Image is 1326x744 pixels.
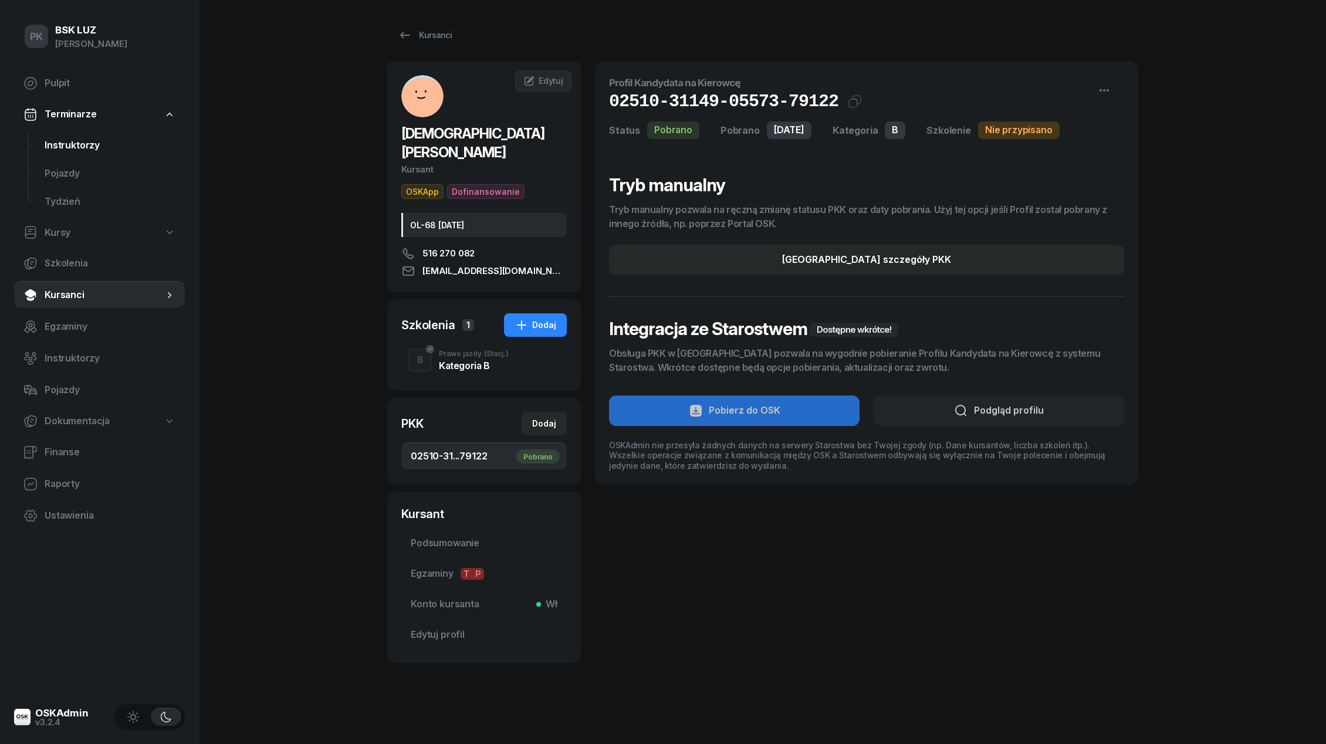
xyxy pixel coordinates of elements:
[35,131,185,160] a: Instruktorzy
[14,249,185,278] a: Szkolenia
[35,718,89,726] div: v3.2.4
[401,184,525,199] button: OSKAppDofinansowanie
[401,246,567,261] a: 516 270 082
[774,123,804,138] span: [DATE]
[398,28,452,42] div: Kursanci
[45,256,175,271] span: Szkolenia
[609,318,1124,339] h1: Integracja ze Starostwem
[401,590,567,618] a: Konto kursantaWł
[516,449,560,464] div: Pobrano
[515,70,571,92] a: Edytuj
[782,252,951,268] div: [GEOGRAPHIC_DATA] szczegóły PKK
[439,350,509,357] div: Prawo jazdy
[55,36,127,52] div: [PERSON_NAME]
[609,91,838,112] h1: 02510-31149-05573-79122
[45,319,175,334] span: Egzaminy
[885,121,905,139] div: B
[14,313,185,341] a: Egzaminy
[45,414,110,429] span: Dokumentacja
[412,350,428,370] div: B
[14,69,185,97] a: Pulpit
[609,440,1124,471] p: OSKAdmin nie przesyła żadnych danych na serwery Starostwa bez Twojej zgody (np. Dane kursantów, l...
[45,138,175,153] span: Instruktorzy
[401,506,567,522] div: Kursant
[14,408,185,435] a: Dokumentacja
[439,361,509,370] div: Kategoria B
[401,317,455,333] div: Szkolenia
[14,438,185,466] a: Finanse
[45,76,175,91] span: Pulpit
[461,568,472,580] span: T
[14,219,185,246] a: Kursy
[401,415,424,432] div: PKK
[35,188,185,216] a: Tydzień
[401,529,567,557] a: Podsumowanie
[45,508,175,523] span: Ustawienia
[14,502,185,530] a: Ustawienia
[647,121,699,139] div: Pobrano
[401,162,567,177] div: Kursant
[45,383,175,398] span: Pojazdy
[609,174,1124,195] h1: Tryb manualny
[609,346,1124,374] p: Obsługa PKK w [GEOGRAPHIC_DATA] pozwala na wygodnie pobieranie Profilu Kandydata na Kierowcę z sy...
[401,184,444,199] span: OSKApp
[411,597,557,612] span: Konto kursanta
[720,123,760,137] div: Pobrano
[462,319,474,331] span: 1
[35,708,89,718] div: OSKAdmin
[411,449,557,464] span: 02510-31...79122
[539,76,563,86] span: Edytuj
[45,445,175,460] span: Finanse
[401,621,567,649] a: Edytuj profil
[411,536,557,551] span: Podsumowanie
[14,376,185,404] a: Pojazdy
[609,202,1124,231] p: Tryb manualny pozwala na ręczną zmianę statusu PKK oraz daty pobrania. Użyj tej opcji jeśli Profi...
[609,75,1124,91] h4: Profil Kandydata na Kierowcę
[14,281,185,309] a: Kursanci
[504,313,567,337] button: Dodaj
[55,25,127,35] div: BSK LUZ
[35,160,185,188] a: Pojazdy
[14,709,31,725] img: logo-xs@2x.png
[926,123,971,137] div: Szkolenie
[45,194,175,209] span: Tydzień
[45,476,175,492] span: Raporty
[408,349,432,372] button: B
[411,627,557,642] span: Edytuj profil
[401,442,567,471] a: 02510-31...79122Pobrano
[422,246,475,261] span: 516 270 082
[401,344,567,377] button: BPrawo jazdy(Stacj.)Kategoria B
[472,568,484,580] span: P
[401,560,567,588] a: EgzaminyTP
[45,225,70,241] span: Kursy
[45,351,175,366] span: Instruktorzy
[387,23,462,47] a: Kursanci
[609,245,1124,275] button: [GEOGRAPHIC_DATA] szczegóły PKK
[484,350,509,357] span: (Stacj.)
[515,318,556,332] div: Dodaj
[422,264,567,278] span: [EMAIL_ADDRESS][DOMAIN_NAME]
[401,264,567,278] a: [EMAIL_ADDRESS][DOMAIN_NAME]
[541,597,557,612] span: Wł
[14,101,185,128] a: Terminarze
[14,470,185,498] a: Raporty
[45,107,96,122] span: Terminarze
[401,213,567,237] div: OL-68 [DATE]
[401,125,544,161] span: [DEMOGRAPHIC_DATA][PERSON_NAME]
[833,123,878,137] div: Kategoria
[532,417,556,431] div: Dodaj
[978,121,1060,139] div: Nie przypisano
[810,323,898,337] div: Dostępne wkrótce!
[45,288,164,303] span: Kursanci
[609,123,640,137] div: Status
[45,166,175,181] span: Pojazdy
[447,184,525,199] span: Dofinansowanie
[522,412,567,435] button: Dodaj
[14,344,185,373] a: Instruktorzy
[30,32,43,42] span: PK
[411,566,557,581] span: Egzaminy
